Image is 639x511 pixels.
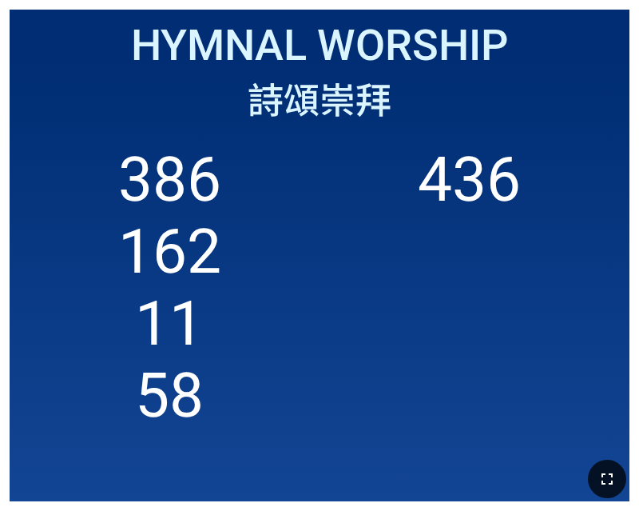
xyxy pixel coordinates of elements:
[418,144,521,216] li: 436
[135,360,204,432] li: 58
[248,72,391,124] span: 詩頌崇拜
[135,288,204,360] li: 11
[118,144,221,216] li: 386
[118,216,221,288] li: 162
[131,20,508,70] span: Hymnal Worship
